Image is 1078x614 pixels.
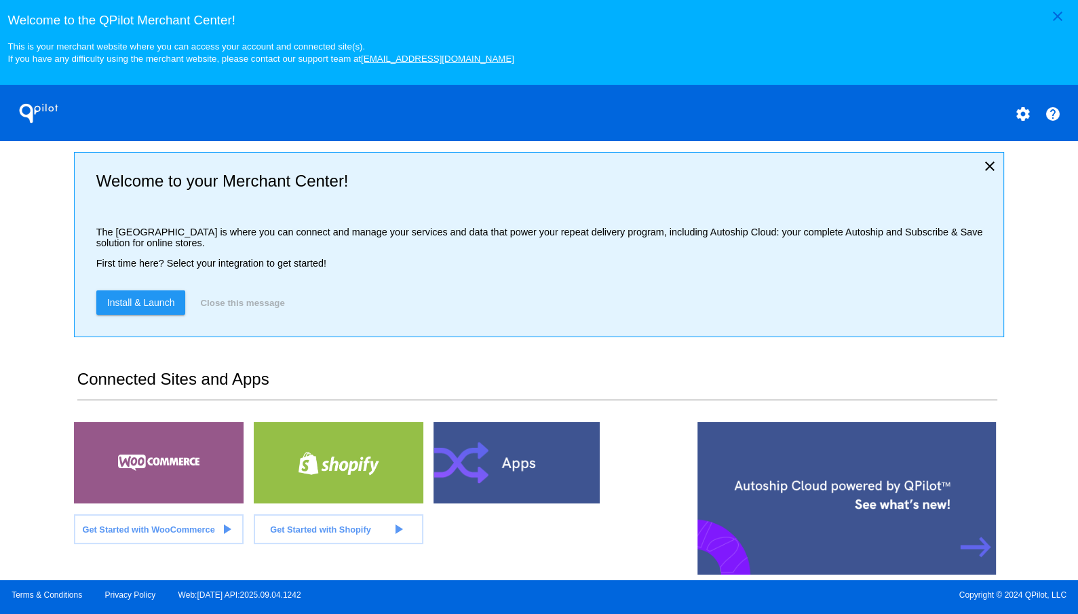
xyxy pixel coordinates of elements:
a: Web:[DATE] API:2025.09.04.1242 [178,590,301,600]
mat-icon: close [1050,8,1066,24]
button: Close this message [196,290,288,315]
a: Get Started with Shopify [254,514,423,544]
a: Install & Launch [96,290,186,315]
mat-icon: help [1045,106,1061,122]
a: Terms & Conditions [12,590,82,600]
mat-icon: settings [1014,106,1031,122]
a: Privacy Policy [105,590,156,600]
mat-icon: play_arrow [390,521,406,537]
h2: Welcome to your Merchant Center! [96,172,993,191]
span: Install & Launch [107,297,175,308]
mat-icon: play_arrow [218,521,235,537]
mat-icon: close [982,158,998,174]
span: Get Started with WooCommerce [82,524,214,535]
a: [EMAIL_ADDRESS][DOMAIN_NAME] [361,54,514,64]
p: The [GEOGRAPHIC_DATA] is where you can connect and manage your services and data that power your ... [96,227,993,248]
p: First time here? Select your integration to get started! [96,258,993,269]
h2: Connected Sites and Apps [77,370,997,400]
h1: QPilot [12,100,66,127]
small: This is your merchant website where you can access your account and connected site(s). If you hav... [7,41,514,64]
span: Copyright © 2024 QPilot, LLC [551,590,1066,600]
h3: Welcome to the QPilot Merchant Center! [7,13,1070,28]
a: Get Started with WooCommerce [74,514,244,544]
span: Get Started with Shopify [270,524,371,535]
